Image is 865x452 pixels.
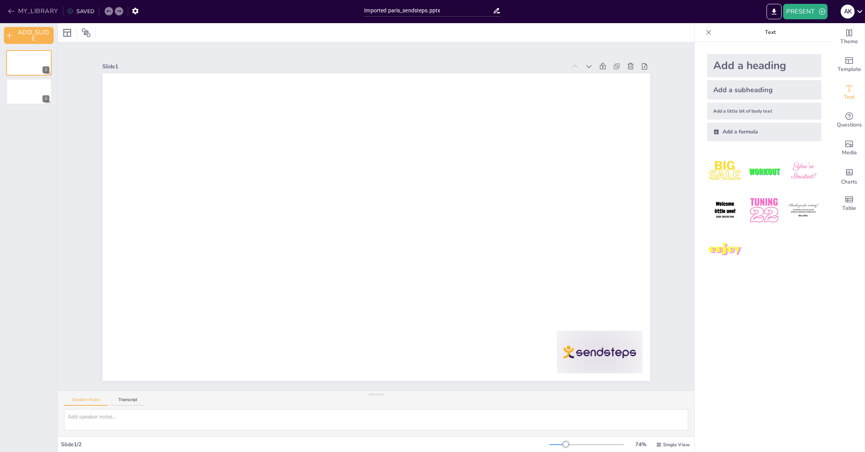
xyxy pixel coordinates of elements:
[834,23,865,51] div: Change the overall theme
[785,192,821,228] img: 6.jpeg
[42,95,49,102] div: 2
[715,23,826,42] p: Text
[834,134,865,162] div: Add images, graphics, shapes or video
[81,28,91,37] span: Position
[707,54,821,77] div: Add a heading
[6,5,61,17] button: MY_LIBRARY
[42,66,49,73] div: 1
[707,153,743,189] img: 1.jpeg
[6,79,52,104] div: 2
[746,192,782,228] img: 5.jpeg
[838,65,861,74] span: Template
[783,4,827,19] button: PRESENT
[834,79,865,106] div: Add text boxes
[842,148,857,157] span: Media
[746,153,782,189] img: 2.jpeg
[785,153,821,189] img: 3.jpeg
[841,178,857,186] span: Charts
[102,63,567,70] div: Slide 1
[841,5,855,19] div: A K
[837,121,862,129] span: Questions
[834,190,865,218] div: Add a table
[767,4,782,19] button: EXPORT_TO_POWERPOINT
[707,123,821,141] div: Add a formula
[707,80,821,100] div: Add a subheading
[6,50,52,76] div: 1
[841,4,855,19] button: A K
[834,51,865,79] div: Add ready made slides
[631,441,650,448] div: 74 %
[840,37,858,46] span: Theme
[707,192,743,228] img: 4.jpeg
[364,5,492,16] input: INSERT_TITLE
[834,106,865,134] div: Get real-time input from your audience
[61,27,73,39] div: Layout
[4,27,54,44] button: ADD_SLIDE
[67,8,94,15] div: SAVED
[61,441,550,448] div: Slide 1 / 2
[111,397,145,406] button: Transcript
[663,442,690,448] span: Single View
[64,397,108,406] button: Speaker Notes
[834,162,865,190] div: Add charts and graphs
[707,232,743,268] img: 7.jpeg
[844,93,855,101] span: Text
[707,103,821,120] div: Add a little bit of body text
[842,204,856,213] span: Table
